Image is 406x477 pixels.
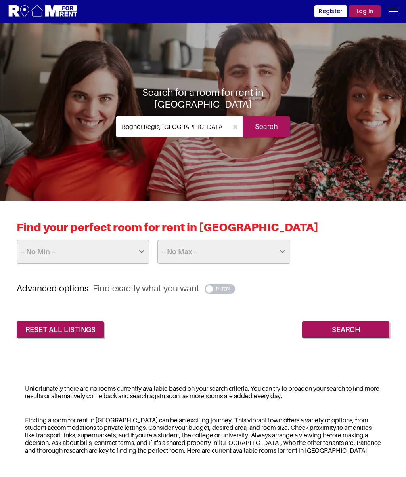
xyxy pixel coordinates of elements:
[17,380,389,405] div: Unfortunately there are no rooms currently available based on your search criteria. You can try t...
[17,283,389,294] h3: Advanced options -
[243,116,290,137] input: Search
[116,86,290,110] h1: Search for a room for rent in [GEOGRAPHIC_DATA]
[8,4,78,19] img: Logo for Room for Rent, featuring a welcoming design with a house icon and modern typography
[17,321,104,338] a: reset all listings
[349,5,381,17] a: Log in
[302,321,389,338] input: Search
[93,283,199,293] span: Find exactly what you want
[17,411,389,460] div: Finding a room for rent in [GEOGRAPHIC_DATA] can be an exciting journey. This vibrant town offers...
[116,116,228,137] input: Where do you want to live. Search by town or postcode
[314,5,347,17] a: Register
[17,220,389,240] h2: Find your perfect room for rent in [GEOGRAPHIC_DATA]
